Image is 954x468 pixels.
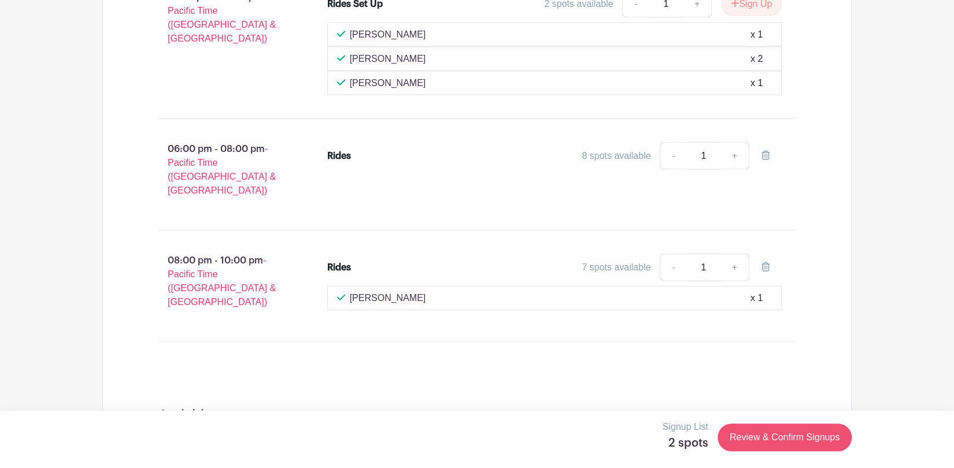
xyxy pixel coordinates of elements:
[663,436,708,450] h5: 2 spots
[140,249,309,314] p: 08:00 pm - 10:00 pm
[350,52,426,66] p: [PERSON_NAME]
[663,420,708,434] p: Signup List
[660,254,686,281] a: -
[582,261,650,274] div: 7 spots available
[350,28,426,42] p: [PERSON_NAME]
[660,142,686,170] a: -
[720,254,749,281] a: +
[327,149,351,163] div: Rides
[582,149,650,163] div: 8 spots available
[750,291,763,305] div: x 1
[350,76,426,90] p: [PERSON_NAME]
[140,138,309,202] p: 06:00 pm - 08:00 pm
[720,142,749,170] a: +
[750,28,763,42] div: x 1
[718,424,852,451] a: Review & Confirm Signups
[750,52,763,66] div: x 2
[327,261,351,274] div: Rides
[350,291,426,305] p: [PERSON_NAME]
[750,76,763,90] div: x 1
[158,407,219,424] h4: Activities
